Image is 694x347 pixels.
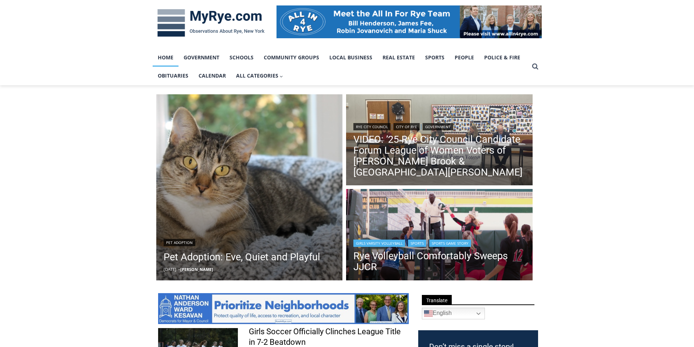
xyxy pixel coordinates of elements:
[153,48,179,67] a: Home
[424,309,433,318] img: en
[479,48,525,67] a: Police & Fire
[156,94,343,281] img: [PHOTO: Eve. Contributed.]
[156,94,343,281] a: Read More Pet Adoption: Eve, Quiet and Playful
[393,123,420,130] a: City of Rye
[429,240,471,247] a: Sports Game Story
[324,48,377,67] a: Local Business
[180,267,213,272] a: [PERSON_NAME]
[353,123,391,130] a: Rye City Council
[346,189,533,282] a: Read More Rye Volleyball Comfortably Sweeps JJCR
[346,94,533,188] a: Read More VIDEO: ’25 Rye City Council Candidate Forum League of Women Voters of Rye, Rye Brook & ...
[184,0,344,71] div: "[PERSON_NAME] and I covered the [DATE] Parade, which was a really eye opening experience as I ha...
[224,48,259,67] a: Schools
[353,122,525,130] div: | |
[153,67,193,85] a: Obituaries
[353,251,525,272] a: Rye Volleyball Comfortably Sweeps JJCR
[353,134,525,178] a: VIDEO: ’25 Rye City Council Candidate Forum League of Women Voters of [PERSON_NAME] Brook & [GEOG...
[346,189,533,282] img: (PHOTO: Rye Volleyball's Olivia Lewis (#22) tapping the ball over the net on Saturday, September ...
[175,71,353,91] a: Intern @ [DOMAIN_NAME]
[422,308,485,319] a: English
[346,94,533,188] img: (PHOTO: The League of Women Voters of Rye, Rye Brook & Port Chester held a 2025 Rye City Council ...
[193,67,231,85] a: Calendar
[353,240,405,247] a: Girls Varsity Volleyball
[153,4,269,42] img: MyRye.com
[408,240,426,247] a: Sports
[164,250,320,264] a: Pet Adoption: Eve, Quiet and Playful
[277,5,542,38] img: All in for Rye
[231,67,289,85] button: Child menu of All Categories
[377,48,420,67] a: Real Estate
[259,48,324,67] a: Community Groups
[529,60,542,73] button: View Search Form
[353,238,525,247] div: | |
[450,48,479,67] a: People
[191,72,338,89] span: Intern @ [DOMAIN_NAME]
[422,295,452,305] span: Translate
[164,239,195,246] a: Pet Adoption
[153,48,529,85] nav: Primary Navigation
[178,267,180,272] span: –
[164,267,176,272] time: [DATE]
[179,48,224,67] a: Government
[420,48,450,67] a: Sports
[423,123,453,130] a: Government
